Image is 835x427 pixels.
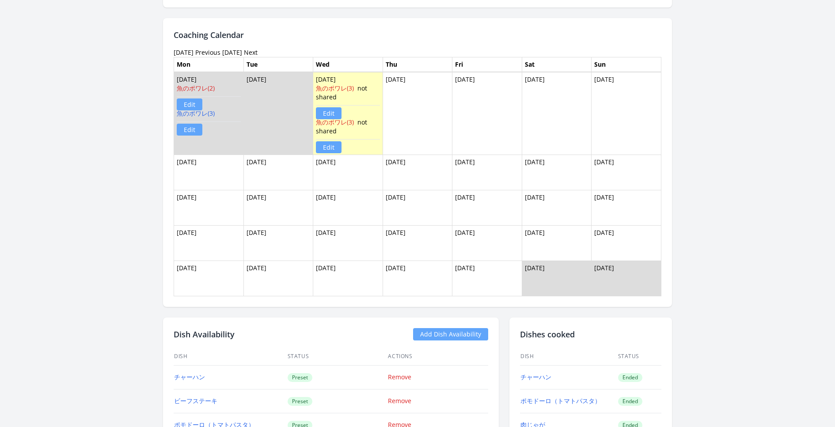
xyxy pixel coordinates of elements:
[618,373,642,382] span: Ended
[592,261,661,296] td: [DATE]
[174,29,661,41] h2: Coaching Calendar
[388,397,411,405] a: Remove
[174,373,205,381] a: チャーハン
[383,225,452,261] td: [DATE]
[316,118,354,126] a: 魚のポワレ(3)
[452,72,522,155] td: [DATE]
[520,373,551,381] a: チャーハン
[383,261,452,296] td: [DATE]
[520,348,618,366] th: Dish
[174,72,244,155] td: [DATE]
[177,98,202,110] a: Edit
[195,48,220,57] a: Previous
[313,155,383,190] td: [DATE]
[383,72,452,155] td: [DATE]
[452,57,522,72] th: Fri
[522,261,592,296] td: [DATE]
[383,57,452,72] th: Thu
[592,225,661,261] td: [DATE]
[618,348,662,366] th: Status
[243,261,313,296] td: [DATE]
[174,261,244,296] td: [DATE]
[316,141,342,153] a: Edit
[313,190,383,225] td: [DATE]
[313,225,383,261] td: [DATE]
[452,155,522,190] td: [DATE]
[522,190,592,225] td: [DATE]
[288,373,312,382] span: Preset
[316,107,342,119] a: Edit
[222,48,242,57] a: [DATE]
[522,72,592,155] td: [DATE]
[174,348,287,366] th: Dish
[243,155,313,190] td: [DATE]
[520,397,601,405] a: ポモドーロ（トマトパスタ）
[243,72,313,155] td: [DATE]
[452,261,522,296] td: [DATE]
[592,190,661,225] td: [DATE]
[174,328,235,340] h2: Dish Availability
[316,118,367,135] span: not shared
[174,190,244,225] td: [DATE]
[592,155,661,190] td: [DATE]
[388,373,411,381] a: Remove
[244,48,258,57] a: Next
[316,84,367,101] span: not shared
[288,397,312,406] span: Preset
[522,225,592,261] td: [DATE]
[177,109,215,117] a: 魚のポワレ(3)
[174,225,244,261] td: [DATE]
[316,84,354,92] a: 魚のポワレ(3)
[243,225,313,261] td: [DATE]
[174,155,244,190] td: [DATE]
[452,225,522,261] td: [DATE]
[177,84,215,92] a: 魚のポワレ(2)
[243,57,313,72] th: Tue
[313,261,383,296] td: [DATE]
[177,124,202,136] a: Edit
[383,155,452,190] td: [DATE]
[520,328,661,340] h2: Dishes cooked
[287,348,388,366] th: Status
[413,328,488,340] a: Add Dish Availability
[383,190,452,225] td: [DATE]
[387,348,488,366] th: Actions
[618,397,642,406] span: Ended
[522,155,592,190] td: [DATE]
[592,72,661,155] td: [DATE]
[592,57,661,72] th: Sun
[243,190,313,225] td: [DATE]
[522,57,592,72] th: Sat
[174,57,244,72] th: Mon
[313,57,383,72] th: Wed
[452,190,522,225] td: [DATE]
[313,72,383,155] td: [DATE]
[174,397,217,405] a: ビーフステーキ
[174,48,194,57] time: [DATE]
